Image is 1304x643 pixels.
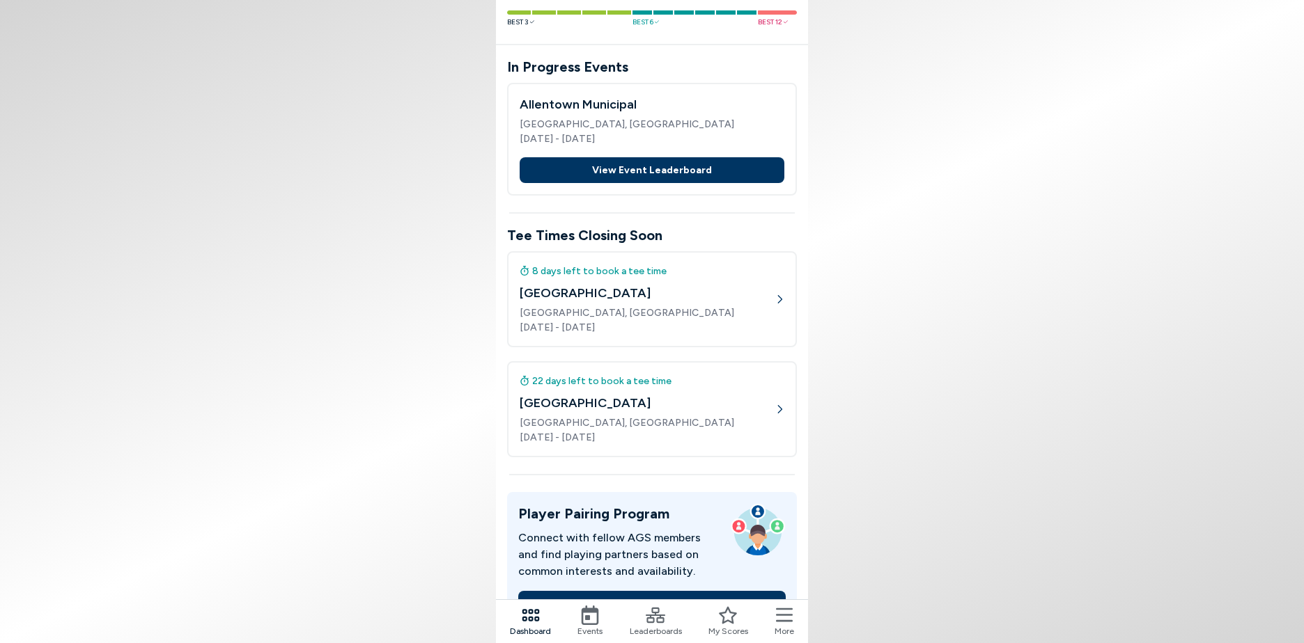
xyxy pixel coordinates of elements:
a: 22 days left to book a tee time[GEOGRAPHIC_DATA][GEOGRAPHIC_DATA], [GEOGRAPHIC_DATA][DATE] - [DATE] [507,361,797,463]
span: Best 3 [507,17,534,27]
a: 8 days left to book a tee time[GEOGRAPHIC_DATA][GEOGRAPHIC_DATA], [GEOGRAPHIC_DATA][DATE] - [DATE] [507,251,797,353]
p: Connect with fellow AGS members and find playing partners based on common interests and availabil... [518,530,720,580]
a: Dashboard [510,605,551,637]
span: [DATE] - [DATE] [520,132,784,146]
div: 8 days left to book a tee time [520,264,775,278]
h3: Player Pairing Program [518,503,720,524]
span: Best 12 [758,17,788,27]
span: My Scores [708,625,748,637]
a: Leaderboards [630,605,682,637]
span: [DATE] - [DATE] [520,430,775,445]
span: Dashboard [510,625,551,637]
a: Events [577,605,603,637]
h3: In Progress Events [507,56,797,77]
button: Find a Partner [518,591,786,621]
span: More [775,625,794,637]
h4: [GEOGRAPHIC_DATA] [520,284,775,303]
h3: Tee Times Closing Soon [507,225,797,246]
span: Best 6 [632,17,659,27]
button: More [775,605,794,637]
h4: Allentown Municipal [520,95,784,114]
span: Leaderboards [630,625,682,637]
span: [DATE] - [DATE] [520,320,775,335]
span: [GEOGRAPHIC_DATA], [GEOGRAPHIC_DATA] [520,117,784,132]
div: 22 days left to book a tee time [520,374,775,388]
span: Events [577,625,603,637]
span: [GEOGRAPHIC_DATA], [GEOGRAPHIC_DATA] [520,415,775,430]
a: My Scores [708,605,748,637]
h4: [GEOGRAPHIC_DATA] [520,394,775,413]
button: View Event Leaderboard [520,157,784,183]
span: [GEOGRAPHIC_DATA], [GEOGRAPHIC_DATA] [520,305,775,320]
